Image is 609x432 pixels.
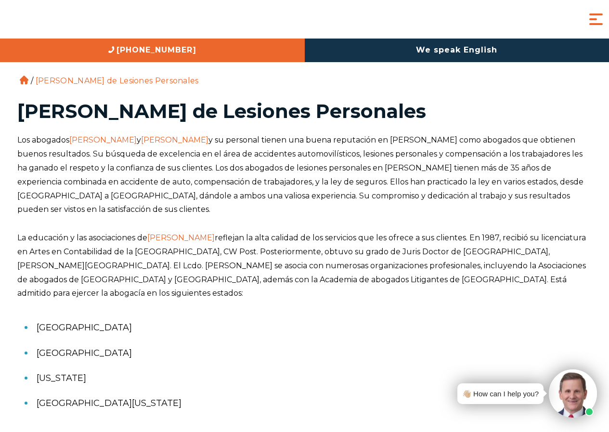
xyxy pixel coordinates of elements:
a: [PERSON_NAME] [147,233,215,242]
button: Menu [586,10,606,29]
a: [PERSON_NAME] [69,135,137,144]
a: [PERSON_NAME] [141,135,208,144]
div: 👋🏼 How can I help you? [462,387,539,400]
li: [PERSON_NAME] de Lesiones Personales [33,76,201,85]
li: [GEOGRAPHIC_DATA][US_STATE] [37,391,592,416]
p: La educación y las asociaciones de reflejan la alta calidad de los servicios que les ofrece a sus... [17,231,592,301]
p: Los abogados y y su personal tienen una buena reputación en [PERSON_NAME] como abogados que obtie... [17,133,592,217]
a: Home [20,76,28,84]
li: [US_STATE] [37,366,592,391]
li: [GEOGRAPHIC_DATA] [37,340,592,366]
img: Intaker widget Avatar [549,369,597,418]
img: Auger & Auger Accident and Injury Lawyers Logo [7,11,123,28]
h1: [PERSON_NAME] de Lesiones Personales [17,102,592,121]
li: [GEOGRAPHIC_DATA] [37,315,592,340]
